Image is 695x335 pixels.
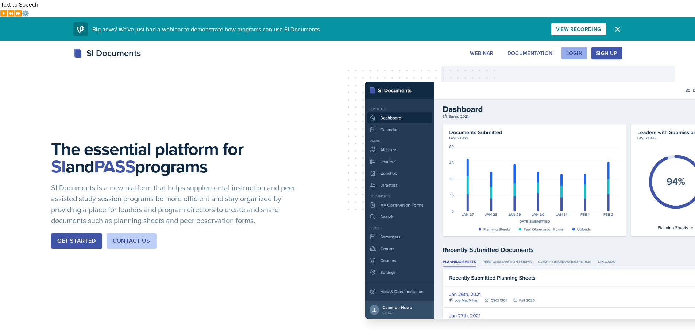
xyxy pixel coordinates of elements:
div: Contact Us [113,237,150,245]
span: Big news! We've just had a webinar to demonstrate how programs can use SI Documents. [92,25,321,33]
button: Documentation [503,47,557,59]
div: SI Documents [73,47,141,60]
div: View Recording [556,26,601,32]
div: Webinar [470,50,493,56]
button: Sign Up [591,47,622,59]
button: Contact Us [107,233,157,249]
button: Login [561,47,587,59]
button: Get Started [51,233,102,249]
button: View Recording [551,23,606,35]
div: Documentation [507,50,553,56]
div: Login [566,50,582,56]
button: Previous [7,9,15,17]
button: Forward [15,9,22,17]
button: Settings [22,9,29,17]
div: Get Started [57,237,96,245]
div: Sign Up [596,50,617,56]
button: Webinar [465,47,498,59]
